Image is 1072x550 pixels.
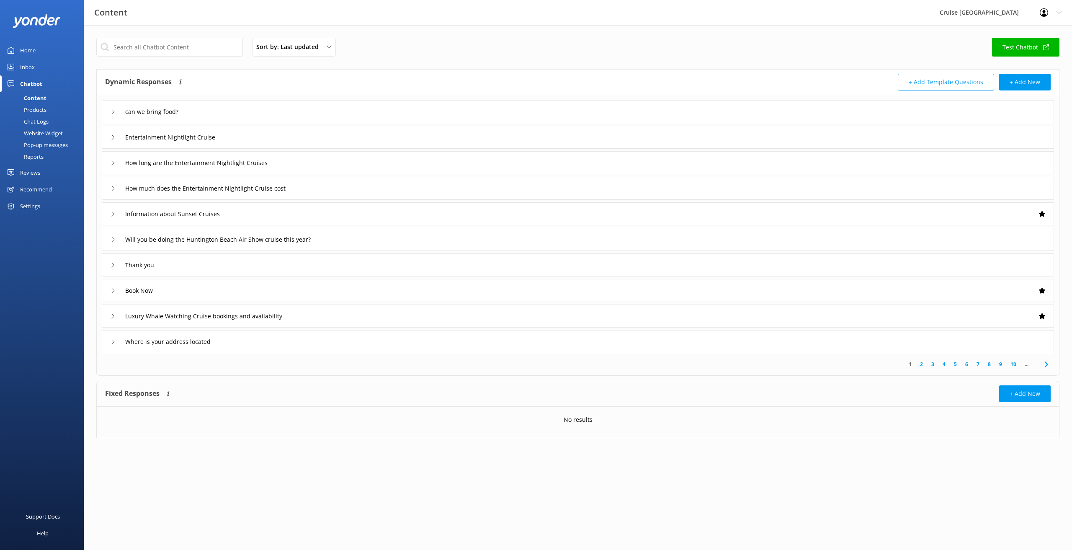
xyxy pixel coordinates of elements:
h3: Content [94,6,127,19]
a: Website Widget [5,127,84,139]
img: yonder-white-logo.png [13,14,61,28]
a: 3 [927,360,938,368]
a: Test Chatbot [992,38,1059,57]
div: Support Docs [26,508,60,525]
a: Content [5,92,84,104]
input: Search all Chatbot Content [96,38,243,57]
div: Content [5,92,46,104]
div: Recommend [20,181,52,198]
div: Help [37,525,49,542]
button: + Add Template Questions [898,74,994,90]
a: 5 [950,360,961,368]
div: Products [5,104,46,116]
div: Inbox [20,59,35,75]
h4: Fixed Responses [105,385,160,402]
span: Sort by: Last updated [256,42,324,52]
a: Chat Logs [5,116,84,127]
a: 9 [995,360,1006,368]
a: 7 [972,360,984,368]
a: Reports [5,151,84,163]
a: Pop-up messages [5,139,84,151]
div: Reports [5,151,44,163]
div: Settings [20,198,40,214]
div: Website Widget [5,127,63,139]
p: No results [564,415,593,424]
div: Pop-up messages [5,139,68,151]
a: Products [5,104,84,116]
button: + Add New [999,74,1051,90]
div: Home [20,42,36,59]
a: 8 [984,360,995,368]
a: 6 [961,360,972,368]
button: + Add New [999,385,1051,402]
span: ... [1020,360,1033,368]
a: 4 [938,360,950,368]
a: 10 [1006,360,1020,368]
div: Chatbot [20,75,42,92]
div: Chat Logs [5,116,49,127]
a: 2 [916,360,927,368]
h4: Dynamic Responses [105,74,172,90]
div: Reviews [20,164,40,181]
a: 1 [904,360,916,368]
